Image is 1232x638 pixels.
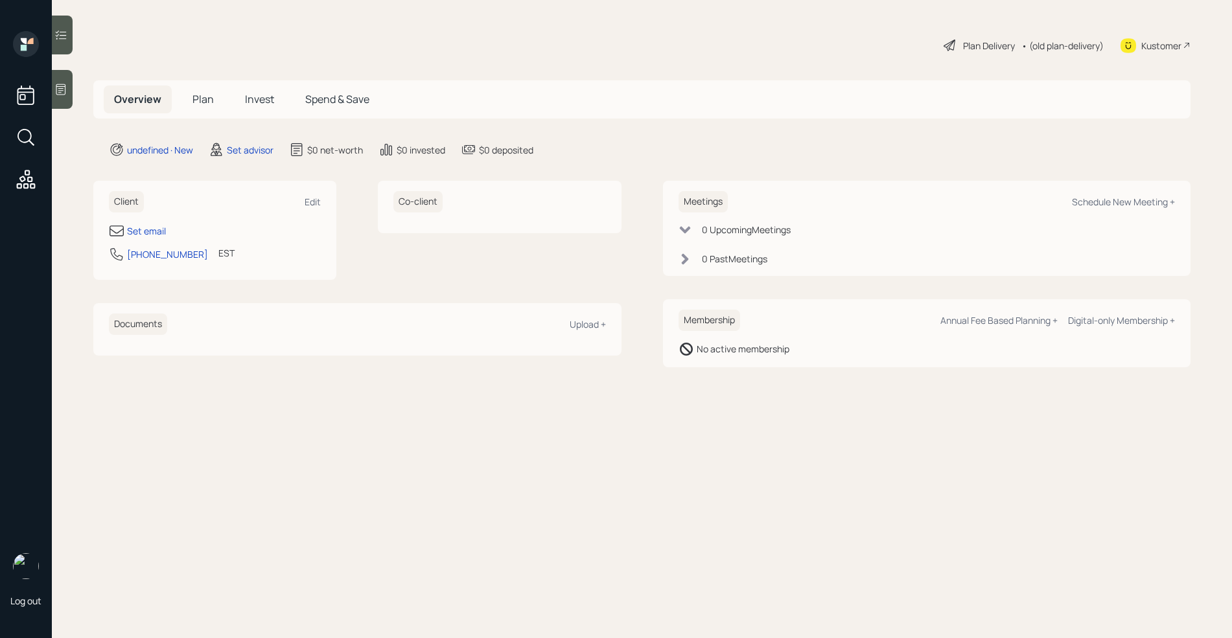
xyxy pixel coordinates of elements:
[679,310,740,331] h6: Membership
[127,224,166,238] div: Set email
[940,314,1058,326] div: Annual Fee Based Planning +
[218,246,235,260] div: EST
[109,313,167,335] h6: Documents
[192,92,214,106] span: Plan
[13,553,39,579] img: retirable_logo.png
[114,92,161,106] span: Overview
[127,247,208,261] div: [PHONE_NUMBER]
[305,196,321,208] div: Edit
[10,595,41,607] div: Log out
[697,342,789,356] div: No active membership
[245,92,274,106] span: Invest
[307,143,363,157] div: $0 net-worth
[1141,39,1181,52] div: Kustomer
[397,143,445,157] div: $0 invested
[393,191,443,212] h6: Co-client
[479,143,533,157] div: $0 deposited
[227,143,273,157] div: Set advisor
[1021,39,1104,52] div: • (old plan-delivery)
[109,191,144,212] h6: Client
[1068,314,1175,326] div: Digital-only Membership +
[127,143,193,157] div: undefined · New
[702,223,791,236] div: 0 Upcoming Meeting s
[702,252,767,266] div: 0 Past Meeting s
[305,92,369,106] span: Spend & Save
[1072,196,1175,208] div: Schedule New Meeting +
[679,191,728,212] h6: Meetings
[963,39,1015,52] div: Plan Delivery
[570,318,606,330] div: Upload +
